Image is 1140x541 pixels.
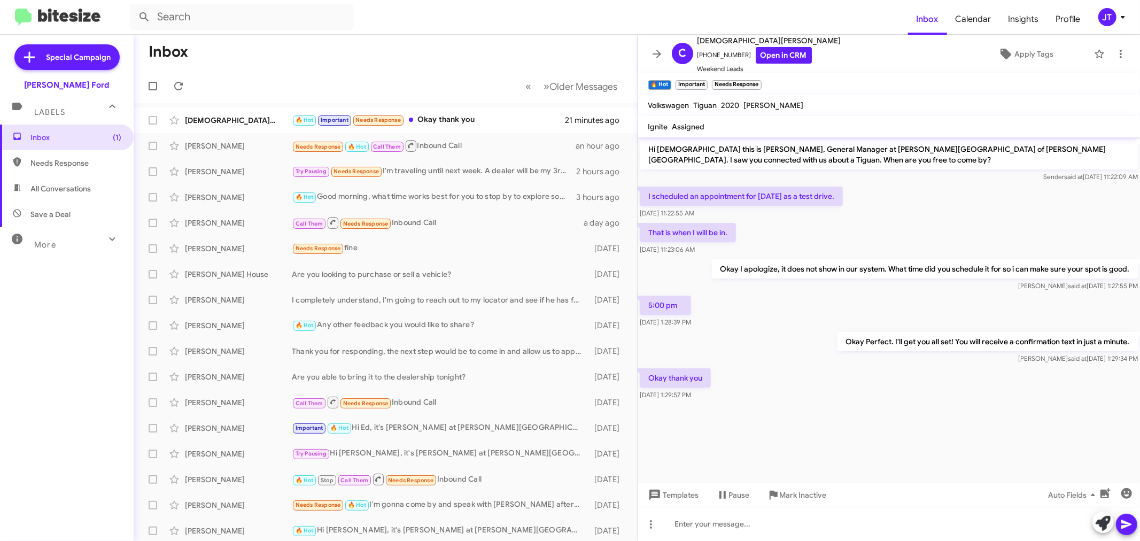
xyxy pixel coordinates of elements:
[584,218,629,228] div: a day ago
[1064,173,1083,181] span: said at
[1068,354,1087,362] span: said at
[185,141,292,151] div: [PERSON_NAME]
[1040,485,1108,505] button: Auto Fields
[586,474,629,485] div: [DATE]
[185,346,292,357] div: [PERSON_NAME]
[330,424,348,431] span: 🔥 Hot
[34,240,56,250] span: More
[526,80,532,93] span: «
[586,295,629,305] div: [DATE]
[185,115,292,126] div: [DEMOGRAPHIC_DATA][PERSON_NAME]
[1000,4,1048,35] span: Insights
[758,485,835,505] button: Mark Inactive
[1098,8,1116,26] div: JT
[185,166,292,177] div: [PERSON_NAME]
[292,242,586,254] div: fine
[576,141,628,151] div: an hour ago
[640,368,711,388] p: Okay thank you
[292,269,586,280] div: Are you looking to purchase or sell a vehicle?
[292,422,586,434] div: Hi Ed, it's [PERSON_NAME] at [PERSON_NAME][GEOGRAPHIC_DATA] of [PERSON_NAME][GEOGRAPHIC_DATA]. Ju...
[1048,4,1089,35] a: Profile
[185,243,292,254] div: [PERSON_NAME]
[30,183,91,194] span: All Conversations
[296,400,323,407] span: Call Them
[292,139,576,152] div: Inbound Call
[129,4,354,30] input: Search
[640,391,691,399] span: [DATE] 1:29:57 PM
[576,166,628,177] div: 2 hours ago
[292,191,576,203] div: Good morning, what time works best for you to stop by to explore some options?
[292,319,586,331] div: Any other feedback you would like to share?
[565,115,628,126] div: 21 minutes ago
[292,499,586,511] div: I'm gonna come by and speak with [PERSON_NAME] after two after two
[340,477,368,484] span: Call Them
[14,44,120,70] a: Special Campaign
[343,400,389,407] span: Needs Response
[756,47,812,64] a: Open in CRM
[586,397,629,408] div: [DATE]
[292,447,586,460] div: Hi [PERSON_NAME], it's [PERSON_NAME] at [PERSON_NAME][GEOGRAPHIC_DATA] of [PERSON_NAME][GEOGRAPHI...
[729,485,750,505] span: Pause
[113,132,121,143] span: (1)
[292,396,586,409] div: Inbound Call
[292,114,565,126] div: Okay thank you
[185,474,292,485] div: [PERSON_NAME]
[648,101,689,110] span: Volkswagen
[708,485,758,505] button: Pause
[321,477,334,484] span: Stop
[640,245,695,253] span: [DATE] 11:23:06 AM
[519,75,538,97] button: Previous
[646,485,699,505] span: Templates
[34,107,65,117] span: Labels
[296,220,323,227] span: Call Them
[373,143,401,150] span: Call Them
[292,165,576,177] div: I'm traveling until next week. A dealer will be my 3rd choice. I'm going to try and sell on my ow...
[185,372,292,382] div: [PERSON_NAME]
[185,397,292,408] div: [PERSON_NAME]
[388,477,433,484] span: Needs Response
[343,220,389,227] span: Needs Response
[185,218,292,228] div: [PERSON_NAME]
[185,500,292,511] div: [PERSON_NAME]
[30,158,121,168] span: Needs Response
[1018,354,1138,362] span: [PERSON_NAME] [DATE] 1:29:34 PM
[296,477,314,484] span: 🔥 Hot
[722,101,740,110] span: 2020
[296,194,314,200] span: 🔥 Hot
[1068,282,1087,290] span: said at
[149,43,188,60] h1: Inbox
[296,424,323,431] span: Important
[1048,485,1099,505] span: Auto Fields
[30,132,121,143] span: Inbox
[640,187,843,206] p: I scheduled an appointment for [DATE] as a test drive.
[296,168,327,175] span: Try Pausing
[30,209,71,220] span: Save a Deal
[711,259,1138,279] p: Okay I apologize, it does not show in our system. What time did you schedule it for so i can make...
[348,501,366,508] span: 🔥 Hot
[1018,282,1138,290] span: [PERSON_NAME] [DATE] 1:27:55 PM
[185,449,292,459] div: [PERSON_NAME]
[694,101,717,110] span: Tiguan
[292,524,586,537] div: Hi [PERSON_NAME], it's [PERSON_NAME] at [PERSON_NAME][GEOGRAPHIC_DATA] of [PERSON_NAME][GEOGRAPHI...
[586,423,629,434] div: [DATE]
[46,52,111,63] span: Special Campaign
[640,223,736,242] p: That is when I will be in.
[296,143,341,150] span: Needs Response
[586,346,629,357] div: [DATE]
[1089,8,1128,26] button: JT
[586,243,629,254] div: [DATE]
[744,101,804,110] span: [PERSON_NAME]
[586,525,629,536] div: [DATE]
[672,122,705,132] span: Assigned
[586,372,629,382] div: [DATE]
[676,80,708,90] small: Important
[586,320,629,331] div: [DATE]
[292,473,586,486] div: Inbound Call
[296,527,314,534] span: 🔥 Hot
[712,80,761,90] small: Needs Response
[947,4,1000,35] a: Calendar
[638,485,708,505] button: Templates
[292,346,586,357] div: Thank you for responding, the next step would be to come in and allow us to appraise your vehicle...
